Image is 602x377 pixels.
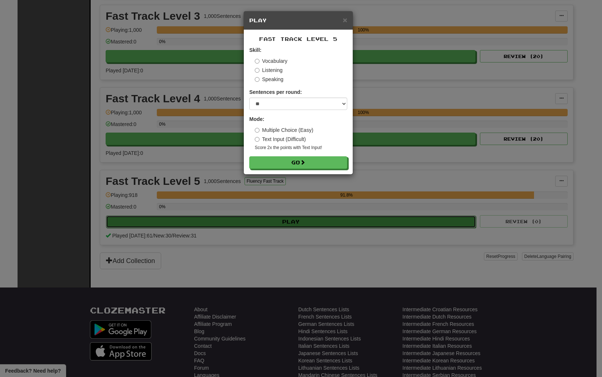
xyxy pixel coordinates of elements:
strong: Skill: [249,47,261,53]
small: Score 2x the points with Text Input ! [255,145,347,151]
label: Speaking [255,76,283,83]
button: Close [343,16,347,24]
button: Go [249,156,347,169]
label: Listening [255,66,283,74]
input: Listening [255,68,260,73]
input: Text Input (Difficult) [255,137,260,142]
input: Multiple Choice (Easy) [255,128,260,133]
input: Vocabulary [255,59,260,64]
label: Multiple Choice (Easy) [255,126,313,134]
h5: Play [249,17,347,24]
span: × [343,16,347,24]
label: Sentences per round: [249,88,302,96]
strong: Mode: [249,116,264,122]
span: Fast Track Level 5 [259,36,337,42]
label: Text Input (Difficult) [255,136,306,143]
label: Vocabulary [255,57,287,65]
input: Speaking [255,77,260,82]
